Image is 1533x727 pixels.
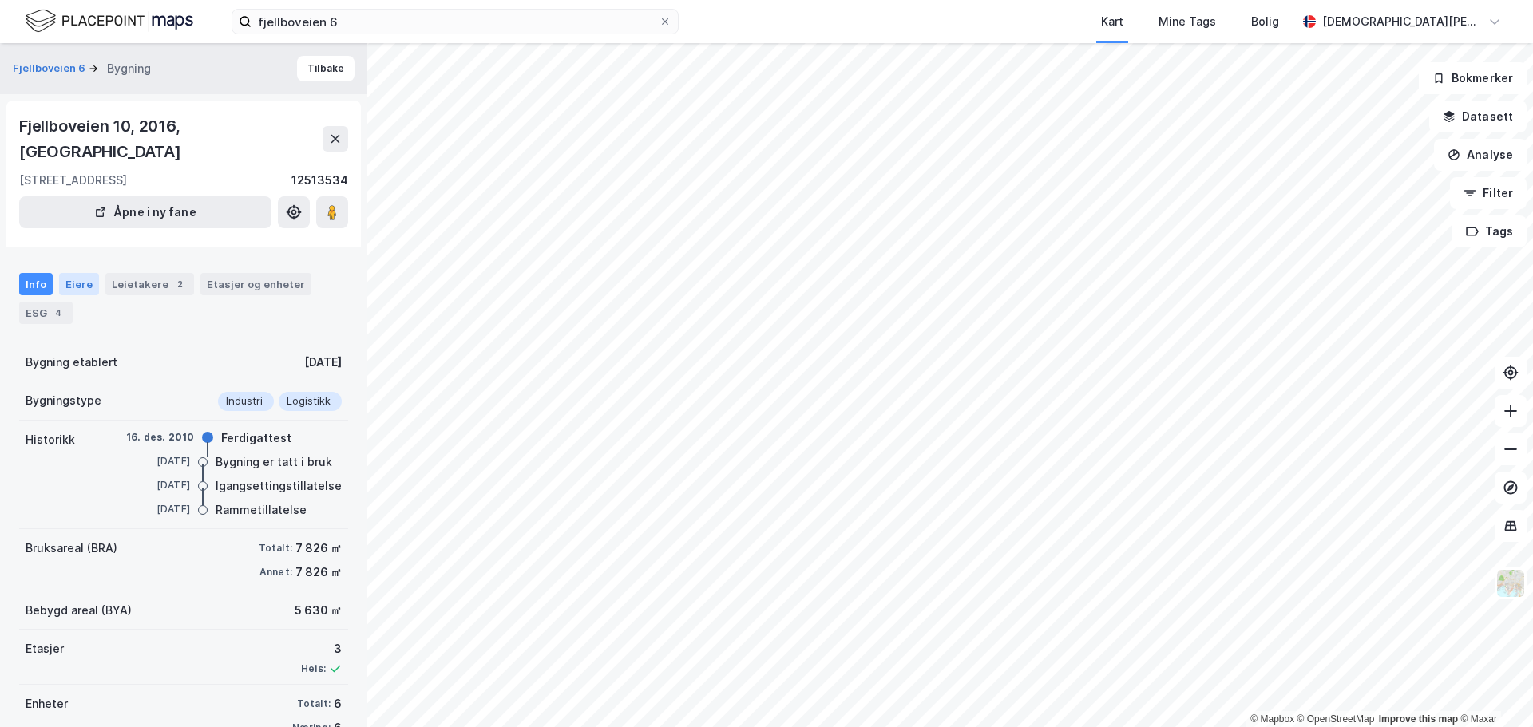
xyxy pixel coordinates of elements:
[50,305,66,321] div: 4
[216,500,307,520] div: Rammetillatelse
[259,566,292,579] div: Annet:
[301,639,342,658] div: 3
[19,113,323,164] div: Fjellboveien 10, 2016, [GEOGRAPHIC_DATA]
[1450,177,1527,209] button: Filter
[1453,650,1533,727] iframe: Chat Widget
[172,276,188,292] div: 2
[126,478,190,492] div: [DATE]
[216,452,332,472] div: Bygning er tatt i bruk
[126,502,190,516] div: [DATE]
[1419,62,1527,94] button: Bokmerker
[297,697,331,710] div: Totalt:
[252,10,659,34] input: Søk på adresse, matrikkel, gårdeiere, leietakere eller personer
[259,542,292,555] div: Totalt:
[334,694,342,713] div: 6
[26,601,132,620] div: Bebygd areal (BYA)
[26,694,68,713] div: Enheter
[13,61,89,77] button: Fjellboveien 6
[19,302,73,324] div: ESG
[301,662,326,675] div: Heis:
[26,430,75,449] div: Historikk
[1495,568,1526,599] img: Z
[26,539,117,558] div: Bruksareal (BRA)
[59,273,99,295] div: Eiere
[26,391,101,410] div: Bygningstype
[1379,713,1458,725] a: Improve this map
[1250,713,1294,725] a: Mapbox
[1434,139,1527,171] button: Analyse
[26,7,193,35] img: logo.f888ab2527a4732fd821a326f86c7f29.svg
[1101,12,1123,31] div: Kart
[19,273,53,295] div: Info
[126,430,195,444] div: 16. des. 2010
[26,639,64,658] div: Etasjer
[19,196,271,228] button: Åpne i ny fane
[295,601,342,620] div: 5 630 ㎡
[19,171,127,190] div: [STREET_ADDRESS]
[216,476,342,496] div: Igangsettingstillatelse
[304,353,342,372] div: [DATE]
[1297,713,1375,725] a: OpenStreetMap
[291,171,348,190] div: 12513534
[207,277,305,291] div: Etasjer og enheter
[221,429,291,448] div: Ferdigattest
[1452,215,1527,247] button: Tags
[1322,12,1482,31] div: [DEMOGRAPHIC_DATA][PERSON_NAME]
[26,353,117,372] div: Bygning etablert
[1429,101,1527,132] button: Datasett
[126,454,190,468] div: [DATE]
[295,539,342,558] div: 7 826 ㎡
[107,59,151,78] div: Bygning
[295,563,342,582] div: 7 826 ㎡
[1251,12,1279,31] div: Bolig
[105,273,194,295] div: Leietakere
[1159,12,1216,31] div: Mine Tags
[297,56,355,81] button: Tilbake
